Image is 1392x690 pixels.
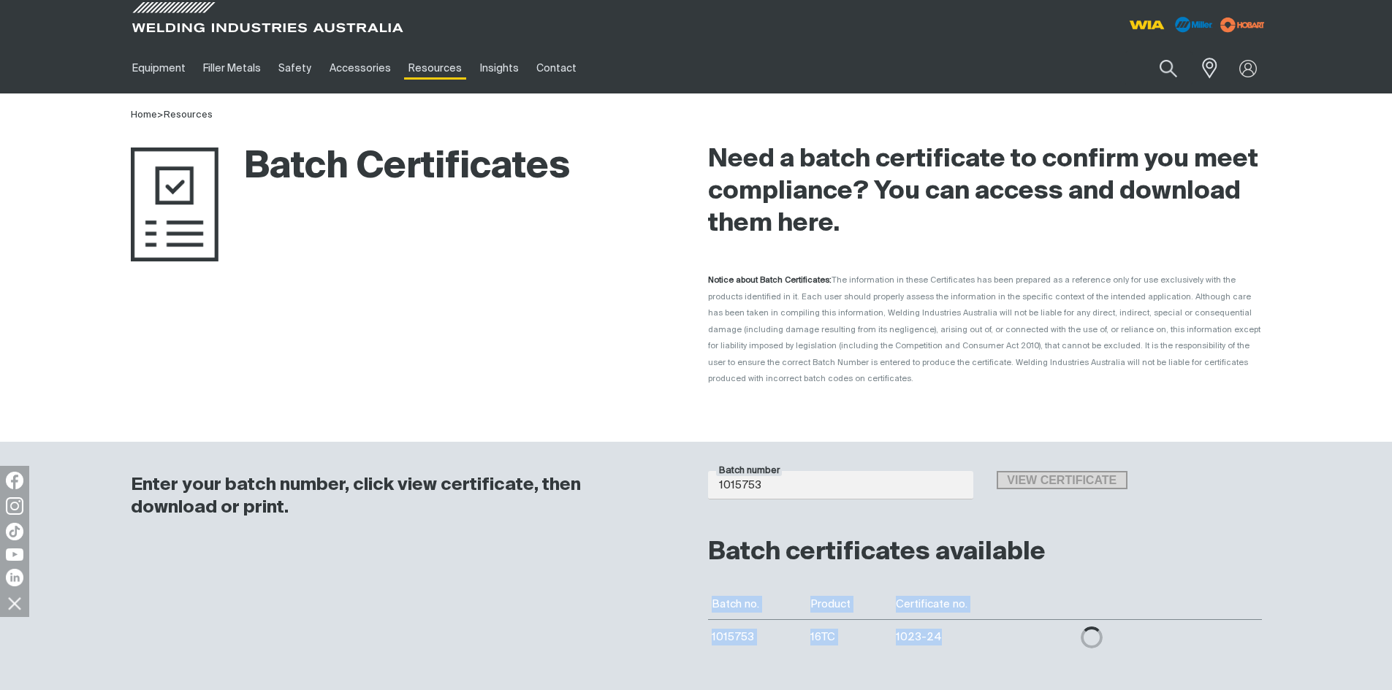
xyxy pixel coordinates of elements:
img: Facebook [6,472,23,489]
h2: Need a batch certificate to confirm you meet compliance? You can access and download them here. [708,144,1262,240]
h1: Batch Certificates [131,144,570,191]
button: View certificate [997,471,1128,490]
span: The information in these Certificates has been prepared as a reference only for use exclusively w... [708,276,1260,383]
nav: Main [123,43,983,93]
a: Contact [528,43,585,93]
a: Accessories [321,43,400,93]
th: Batch no. [708,589,807,620]
th: Product [807,589,892,620]
img: hide socials [2,591,27,616]
img: Instagram [6,497,23,515]
a: Insights [471,43,527,93]
a: Home [131,110,157,120]
a: Resources [400,43,471,93]
th: Certificate no. [892,589,1077,620]
td: 16TC [807,619,892,655]
a: Safety [270,43,320,93]
h2: Batch certificates available [708,537,1262,569]
a: Resources [164,110,213,120]
span: View certificate [998,471,1127,490]
button: Search products [1144,51,1193,85]
strong: Notice about Batch Certificates: [708,276,832,284]
img: TikTok [6,523,23,540]
span: > [157,110,164,120]
img: LinkedIn [6,569,23,586]
a: Equipment [123,43,194,93]
h3: Enter your batch number, click view certificate, then download or print. [131,474,670,519]
img: YouTube [6,548,23,561]
a: Filler Metals [194,43,270,93]
td: 1015753 [708,619,807,655]
img: miller [1216,14,1269,36]
input: Product name or item number... [1125,51,1193,85]
td: 1023-24 [892,619,1077,655]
